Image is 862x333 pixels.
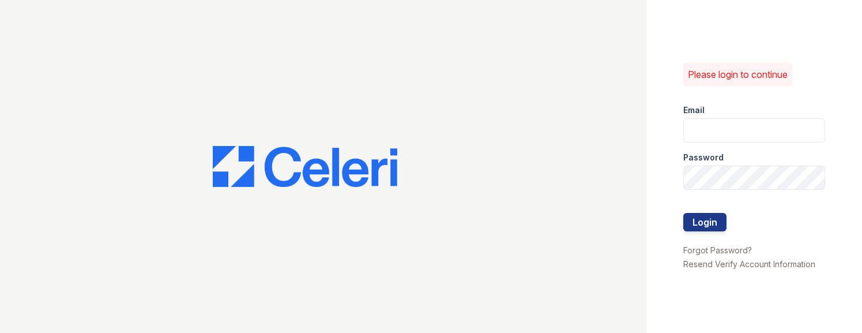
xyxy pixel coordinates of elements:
[683,152,724,163] label: Password
[688,68,788,81] p: Please login to continue
[683,104,705,116] label: Email
[683,259,815,269] a: Resend Verify Account Information
[213,146,397,188] img: CE_Logo_Blue-a8612792a0a2168367f1c8372b55b34899dd931a85d93a1a3d3e32e68fde9ad4.png
[683,245,752,255] a: Forgot Password?
[683,213,727,231] button: Login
